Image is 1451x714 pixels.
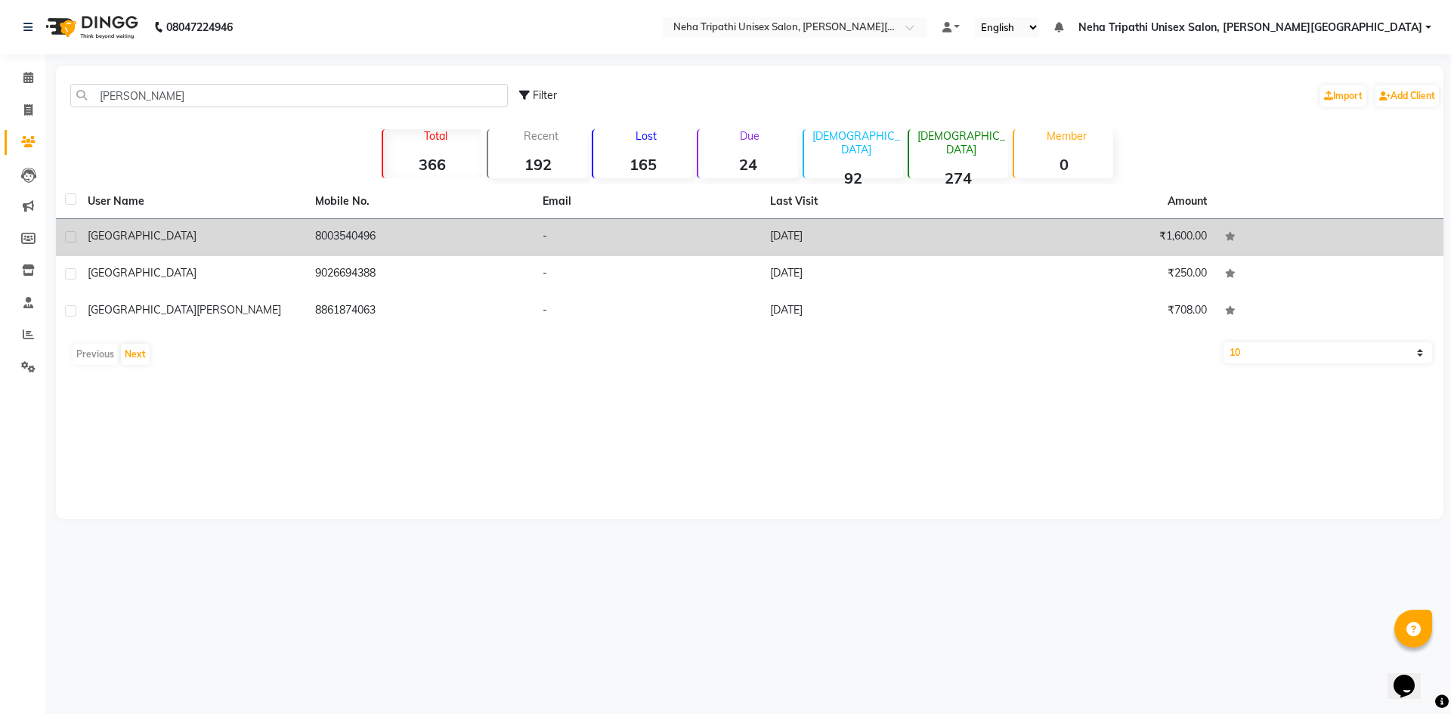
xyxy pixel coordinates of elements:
[166,6,233,48] b: 08047224946
[988,293,1216,330] td: ₹708.00
[810,129,903,156] p: [DEMOGRAPHIC_DATA]
[915,129,1008,156] p: [DEMOGRAPHIC_DATA]
[1388,654,1436,699] iframe: chat widget
[599,129,692,143] p: Lost
[70,84,508,107] input: Search by Name/Mobile/Email/Code
[534,184,761,219] th: Email
[761,256,988,293] td: [DATE]
[88,266,196,280] span: [GEOGRAPHIC_DATA]
[1159,184,1216,218] th: Amount
[804,168,903,187] strong: 92
[389,129,482,143] p: Total
[306,256,534,293] td: 9026694388
[1020,129,1113,143] p: Member
[534,293,761,330] td: -
[88,229,196,243] span: [GEOGRAPHIC_DATA]
[534,219,761,256] td: -
[1014,155,1113,174] strong: 0
[698,155,797,174] strong: 24
[533,88,557,102] span: Filter
[88,303,196,317] span: [GEOGRAPHIC_DATA]
[494,129,587,143] p: Recent
[306,184,534,219] th: Mobile No.
[988,219,1216,256] td: ₹1,600.00
[306,219,534,256] td: 8003540496
[1375,85,1439,107] a: Add Client
[196,303,281,317] span: [PERSON_NAME]
[534,256,761,293] td: -
[1320,85,1366,107] a: Import
[39,6,142,48] img: logo
[121,344,150,365] button: Next
[701,129,797,143] p: Due
[79,184,306,219] th: User Name
[383,155,482,174] strong: 366
[761,184,988,219] th: Last Visit
[1078,20,1422,36] span: Neha Tripathi Unisex Salon, [PERSON_NAME][GEOGRAPHIC_DATA]
[988,256,1216,293] td: ₹250.00
[593,155,692,174] strong: 165
[909,168,1008,187] strong: 274
[488,155,587,174] strong: 192
[761,219,988,256] td: [DATE]
[306,293,534,330] td: 8861874063
[761,293,988,330] td: [DATE]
